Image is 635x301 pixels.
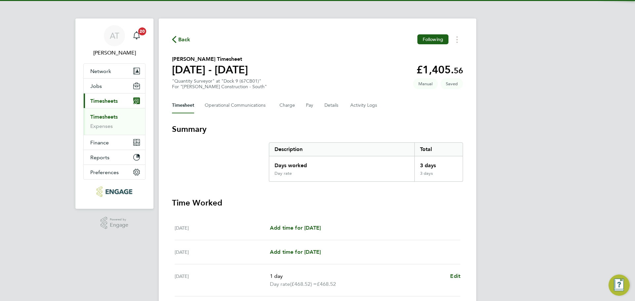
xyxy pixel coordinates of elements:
span: (£468.52) = [290,281,317,287]
div: [DATE] [175,224,270,232]
button: Timesheets Menu [451,34,463,45]
button: Timesheets [84,94,145,108]
a: Timesheets [90,114,118,120]
button: Timesheet [172,97,194,113]
span: Powered by [110,217,128,222]
span: Finance [90,139,109,146]
div: Description [269,143,414,156]
span: Edit [450,273,460,279]
button: Details [324,97,340,113]
span: Add time for [DATE] [270,249,321,255]
button: Engage Resource Center [609,275,630,296]
div: 3 days [414,156,463,171]
h3: Summary [172,124,463,134]
span: Preferences [90,169,119,175]
span: Network [90,68,111,74]
span: 56 [454,66,463,75]
div: Days worked [269,156,414,171]
a: Powered byEngage [101,217,129,229]
nav: Main navigation [75,19,153,209]
div: Day rate [275,171,292,176]
button: Reports [84,150,145,165]
a: 20 [130,25,143,46]
span: £468.52 [317,281,336,287]
p: 1 day [270,272,445,280]
button: Charge [279,97,295,113]
button: Network [84,64,145,78]
a: Add time for [DATE] [270,248,321,256]
span: Timesheets [90,98,118,104]
span: Day rate [270,280,290,288]
h3: Time Worked [172,198,463,208]
span: Angela Turner [83,49,146,57]
span: Reports [90,154,109,161]
button: Finance [84,135,145,150]
a: Add time for [DATE] [270,224,321,232]
button: Preferences [84,165,145,179]
div: Timesheets [84,108,145,135]
span: Engage [110,222,128,228]
span: Back [178,36,190,44]
a: Go to home page [83,186,146,197]
div: 3 days [414,171,463,181]
div: [DATE] [175,272,270,288]
a: Edit [450,272,460,280]
span: This timesheet was manually created. [413,78,438,89]
span: Jobs [90,83,102,89]
span: This timesheet is Saved. [441,78,463,89]
div: "Quantity Surveyor" at "Dock 9 (67CB01)" [172,78,267,90]
button: Pay [306,97,314,113]
button: Jobs [84,79,145,93]
div: [DATE] [175,248,270,256]
button: Operational Communications [205,97,269,113]
span: 20 [138,27,146,35]
img: rgbrec-logo-retina.png [97,186,132,197]
h1: [DATE] - [DATE] [172,63,248,76]
span: Following [423,36,443,42]
button: Activity Logs [350,97,378,113]
button: Following [417,34,448,44]
div: For "[PERSON_NAME] Construction - South" [172,84,267,90]
h2: [PERSON_NAME] Timesheet [172,55,248,63]
div: Summary [269,142,463,182]
span: Add time for [DATE] [270,225,321,231]
span: AT [110,31,119,40]
button: Back [172,35,190,44]
a: Expenses [90,123,113,129]
div: Total [414,143,463,156]
a: AT[PERSON_NAME] [83,25,146,57]
app-decimal: £1,405. [416,63,463,76]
